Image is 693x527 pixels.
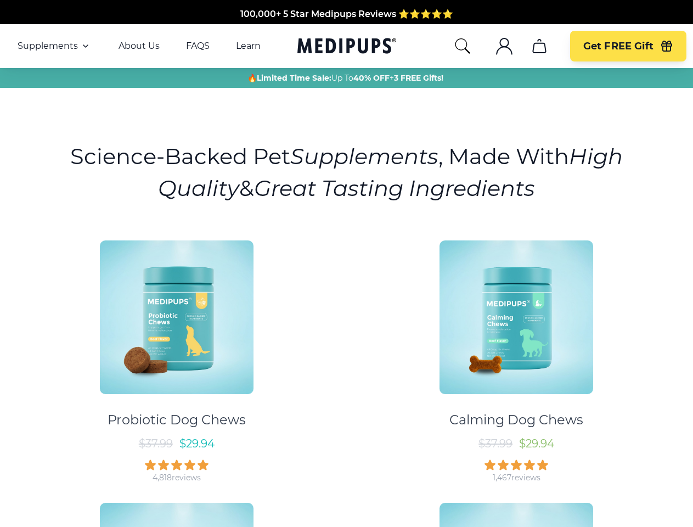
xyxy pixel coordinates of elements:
[449,412,583,428] div: Calming Dog Chews
[440,240,593,394] img: Calming Dog Chews - Medipups
[240,1,453,12] span: 100,000+ 5 Star Medipups Reviews ⭐️⭐️⭐️⭐️⭐️
[526,33,553,59] button: cart
[18,41,78,52] span: Supplements
[352,231,682,483] a: Calming Dog Chews - MedipupsCalming Dog Chews$37.99$29.941,467reviews
[139,437,173,450] span: $ 37.99
[491,33,517,59] button: account
[179,437,215,450] span: $ 29.94
[247,72,443,83] span: 🔥 Up To +
[153,473,201,483] div: 4,818 reviews
[119,41,160,52] a: About Us
[570,31,686,61] button: Get FREE Gift
[493,473,540,483] div: 1,467 reviews
[18,40,92,53] button: Supplements
[454,37,471,55] button: search
[100,240,253,394] img: Probiotic Dog Chews - Medipups
[69,141,624,204] h1: Science-Backed Pet , Made With &
[236,41,261,52] a: Learn
[519,437,554,450] span: $ 29.94
[478,437,512,450] span: $ 37.99
[164,14,529,25] span: Made In The [GEOGRAPHIC_DATA] from domestic & globally sourced ingredients
[186,41,210,52] a: FAQS
[254,175,535,201] i: Great Tasting Ingredients
[297,36,396,58] a: Medipups
[290,143,438,170] i: Supplements
[108,412,246,428] div: Probiotic Dog Chews
[583,40,653,53] span: Get FREE Gift
[12,231,342,483] a: Probiotic Dog Chews - MedipupsProbiotic Dog Chews$37.99$29.944,818reviews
